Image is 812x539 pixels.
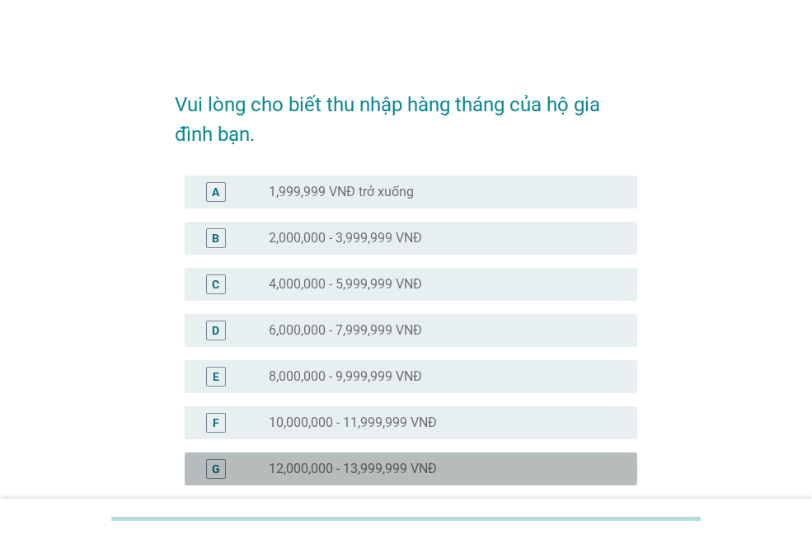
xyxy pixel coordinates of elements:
[175,73,637,149] h2: Vui lòng cho biết thu nhập hàng tháng của hộ gia đình bạn.
[212,229,219,246] div: B
[269,276,422,293] label: 4,000,000 - 5,999,999 VNĐ
[212,321,219,339] div: D
[269,184,414,200] label: 1,999,999 VNĐ trở xuống
[212,183,219,200] div: A
[269,230,422,246] label: 2,000,000 - 3,999,999 VNĐ
[269,461,437,477] label: 12,000,000 - 13,999,999 VNĐ
[212,275,219,293] div: C
[269,368,422,385] label: 8,000,000 - 9,999,999 VNĐ
[213,368,219,385] div: E
[269,415,437,431] label: 10,000,000 - 11,999,999 VNĐ
[269,322,422,339] label: 6,000,000 - 7,999,999 VNĐ
[213,414,219,431] div: F
[212,460,220,477] div: G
